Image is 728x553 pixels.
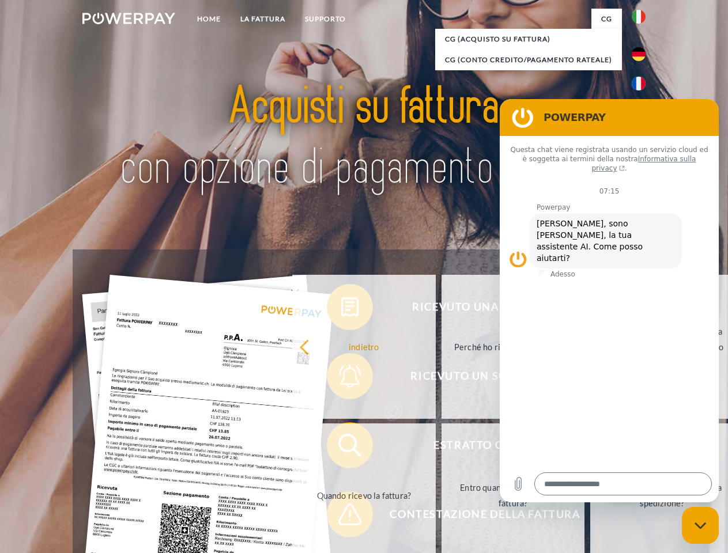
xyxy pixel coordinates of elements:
[187,9,231,29] a: Home
[435,50,622,70] a: CG (Conto Credito/Pagamento rateale)
[591,9,622,29] a: CG
[295,9,356,29] a: Supporto
[682,507,719,544] iframe: Pulsante per aprire la finestra di messaggistica, conversazione in corso
[448,339,578,354] div: Perché ho ricevuto una fattura?
[110,55,618,221] img: title-powerpay_it.svg
[231,9,295,29] a: LA FATTURA
[299,339,429,354] div: indietro
[448,480,578,511] div: Entro quando devo pagare la fattura?
[500,99,719,502] iframe: Finestra di messaggistica
[632,47,646,61] img: de
[632,10,646,24] img: it
[299,487,429,503] div: Quando ricevo la fattura?
[82,13,175,24] img: logo-powerpay-white.svg
[435,29,622,50] a: CG (Acquisto su fattura)
[632,77,646,90] img: fr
